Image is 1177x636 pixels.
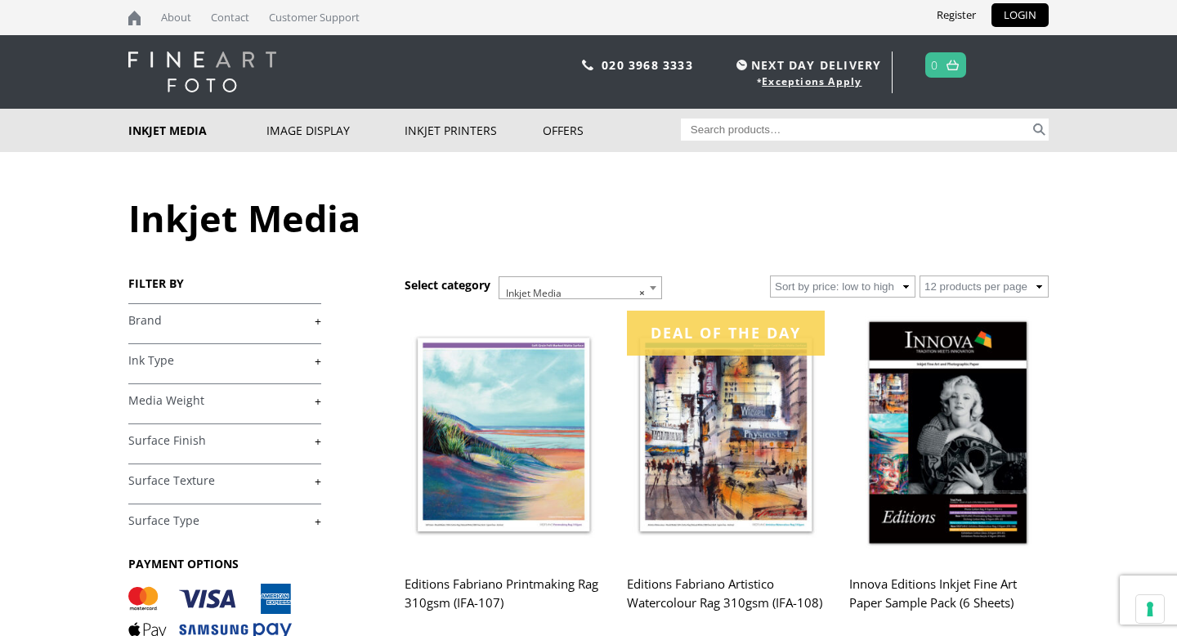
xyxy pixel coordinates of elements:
[639,282,645,305] span: ×
[128,193,1049,243] h1: Inkjet Media
[405,569,602,634] h2: Editions Fabriano Printmaking Rag 310gsm (IFA-107)
[128,464,321,496] h4: Surface Texture
[128,393,321,409] a: +
[947,60,959,70] img: basket.svg
[627,311,825,356] div: Deal of the day
[543,109,681,152] a: Offers
[736,60,747,70] img: time.svg
[499,276,662,299] span: Inkjet Media
[849,569,1047,634] h2: Innova Editions Inkjet Fine Art Paper Sample Pack (6 Sheets)
[849,311,1047,558] img: Innova Editions Inkjet Fine Art Paper Sample Pack (6 Sheets)
[128,423,321,456] h4: Surface Finish
[128,513,321,529] a: +
[770,275,915,298] select: Shop order
[499,277,661,310] span: Inkjet Media
[582,60,593,70] img: phone.svg
[681,119,1031,141] input: Search products…
[128,343,321,376] h4: Ink Type
[128,556,321,571] h3: PAYMENT OPTIONS
[128,353,321,369] a: +
[991,3,1049,27] a: LOGIN
[602,57,693,73] a: 020 3968 3333
[405,311,602,558] img: Editions Fabriano Printmaking Rag 310gsm (IFA-107)
[931,53,938,77] a: 0
[128,109,266,152] a: Inkjet Media
[1030,119,1049,141] button: Search
[627,569,825,634] h2: Editions Fabriano Artistico Watercolour Rag 310gsm (IFA-108)
[924,3,988,27] a: Register
[128,504,321,536] h4: Surface Type
[128,433,321,449] a: +
[266,109,405,152] a: Image Display
[128,473,321,489] a: +
[762,74,861,88] a: Exceptions Apply
[1136,595,1164,623] button: Your consent preferences for tracking technologies
[405,277,490,293] h3: Select category
[128,52,276,92] img: logo-white.svg
[128,313,321,329] a: +
[627,311,825,558] img: Editions Fabriano Artistico Watercolour Rag 310gsm (IFA-108)
[128,383,321,416] h4: Media Weight
[732,56,881,74] span: NEXT DAY DELIVERY
[405,109,543,152] a: Inkjet Printers
[128,275,321,291] h3: FILTER BY
[128,303,321,336] h4: Brand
